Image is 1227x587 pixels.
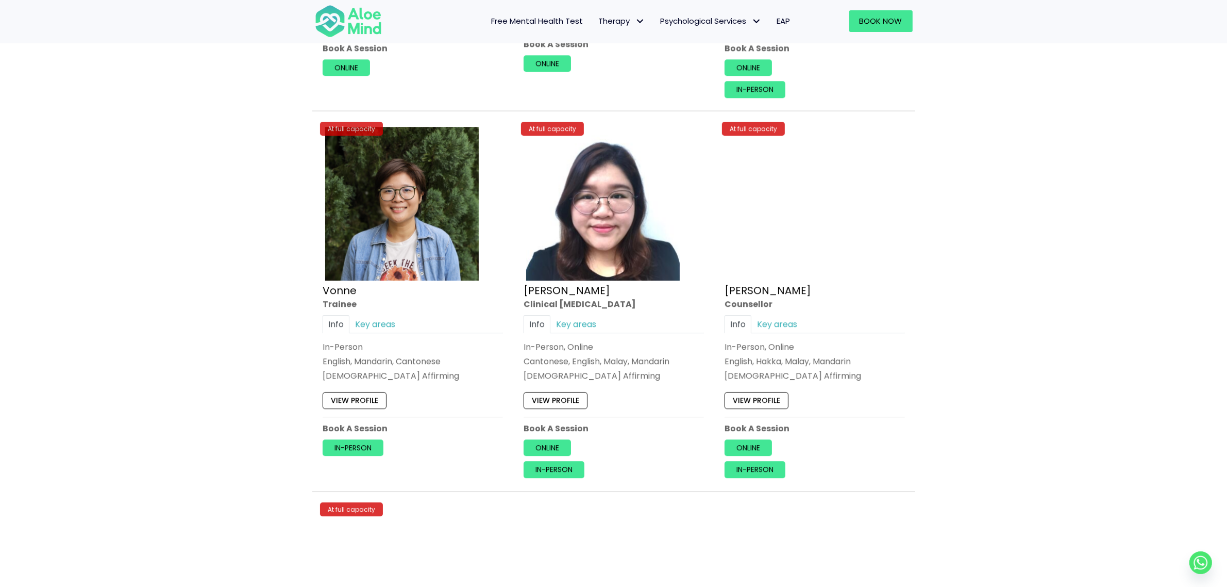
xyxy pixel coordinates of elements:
a: Online [725,59,772,76]
div: In-Person, Online [524,341,704,353]
p: Book A Session [323,422,503,434]
a: Info [524,315,550,333]
img: Vonne Trainee [325,127,479,281]
a: EAP [769,10,798,32]
p: Book A Session [524,422,704,434]
a: TherapyTherapy: submenu [591,10,653,32]
p: Cantonese, English, Malay, Mandarin [524,355,704,367]
a: Info [323,315,349,333]
a: Key areas [550,315,602,333]
a: Vonne [323,283,357,298]
a: In-person [323,439,383,456]
a: [PERSON_NAME] [524,283,610,298]
a: Book Now [849,10,913,32]
img: Aloe mind Logo [315,4,382,38]
span: Book Now [860,15,902,26]
a: Online [323,59,370,76]
nav: Menu [395,10,798,32]
p: Book A Session [524,38,704,50]
div: Clinical [MEDICAL_DATA] [524,298,704,310]
a: Online [524,55,571,71]
a: Info [725,315,751,333]
div: Counsellor [725,298,905,310]
img: Yvonne crop Aloe Mind [727,127,881,281]
a: Online [524,439,571,456]
a: Whatsapp [1189,551,1212,574]
span: Psychological Services [661,15,762,26]
a: Key areas [349,315,401,333]
div: In-Person, Online [725,341,905,353]
a: Key areas [751,315,803,333]
p: English, Mandarin, Cantonese [323,355,503,367]
div: [DEMOGRAPHIC_DATA] Affirming [323,370,503,382]
div: At full capacity [320,502,383,516]
span: Psychological Services: submenu [749,14,764,29]
a: [PERSON_NAME] [725,283,811,298]
span: Therapy [599,15,645,26]
div: At full capacity [320,122,383,136]
a: View profile [323,393,386,409]
a: In-person [524,461,584,478]
a: View profile [725,393,788,409]
a: In-person [725,81,785,97]
a: View profile [524,393,587,409]
p: Book A Session [725,422,905,434]
p: English, Hakka, Malay, Mandarin [725,355,905,367]
p: Book A Session [725,42,905,54]
div: Trainee [323,298,503,310]
a: In-person [725,461,785,478]
div: At full capacity [521,122,584,136]
div: [DEMOGRAPHIC_DATA] Affirming [725,370,905,382]
a: Online [725,439,772,456]
span: Therapy: submenu [633,14,648,29]
span: Free Mental Health Test [492,15,583,26]
div: [DEMOGRAPHIC_DATA] Affirming [524,370,704,382]
a: Psychological ServicesPsychological Services: submenu [653,10,769,32]
p: Book A Session [323,42,503,54]
div: In-Person [323,341,503,353]
span: EAP [777,15,791,26]
img: Wei Shan_Profile-300×300 [526,127,680,281]
a: Free Mental Health Test [484,10,591,32]
div: At full capacity [722,122,785,136]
